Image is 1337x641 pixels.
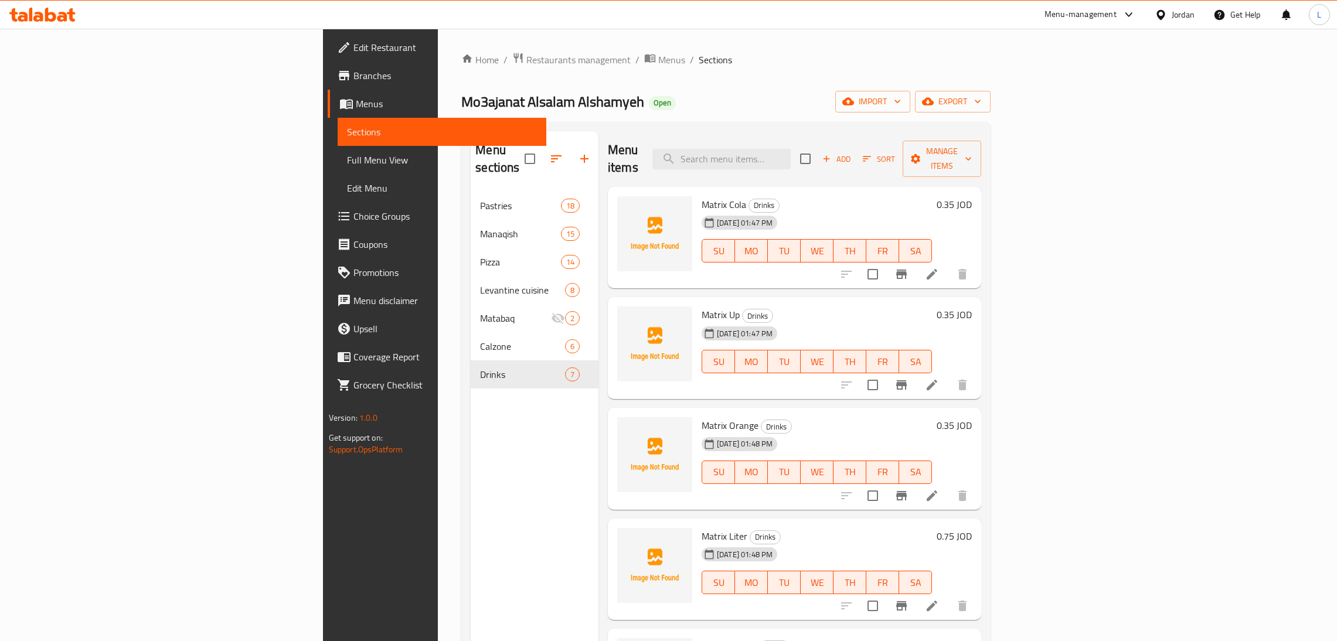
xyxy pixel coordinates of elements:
[347,125,537,139] span: Sections
[566,341,579,352] span: 6
[899,239,932,262] button: SA
[562,257,579,268] span: 14
[565,339,580,353] div: items
[328,343,546,371] a: Coverage Report
[471,192,598,220] div: Pastries18
[328,371,546,399] a: Grocery Checklist
[834,461,866,484] button: TH
[702,306,740,323] span: Matrix Up
[750,530,781,544] div: Drinks
[838,574,862,591] span: TH
[948,592,977,620] button: delete
[329,430,383,445] span: Get support on:
[860,483,885,508] span: Select to update
[793,146,818,171] span: Select section
[702,417,758,434] span: Matrix Orange
[845,94,901,109] span: import
[707,463,730,480] span: SU
[801,239,834,262] button: WE
[353,350,537,364] span: Coverage Report
[740,243,763,260] span: MO
[871,463,894,480] span: FR
[329,410,358,425] span: Version:
[1317,8,1321,21] span: L
[328,258,546,287] a: Promotions
[480,283,565,297] span: Levantine cuisine
[712,438,777,449] span: [DATE] 01:48 PM
[735,350,768,373] button: MO
[353,322,537,336] span: Upsell
[904,463,927,480] span: SA
[652,149,791,169] input: search
[461,88,644,115] span: Mo3ajanat Alsalam Alshamyeh
[742,309,773,323] div: Drinks
[617,417,692,492] img: Matrix Orange
[912,144,972,173] span: Manage items
[904,574,927,591] span: SA
[871,243,894,260] span: FR
[948,482,977,510] button: delete
[353,209,537,223] span: Choice Groups
[480,311,551,325] span: Matabaq
[773,463,796,480] span: TU
[924,94,981,109] span: export
[937,306,972,323] h6: 0.35 JOD
[702,350,735,373] button: SU
[328,230,546,258] a: Coupons
[860,262,885,287] span: Select to update
[565,367,580,381] div: items
[866,461,899,484] button: FR
[740,353,763,370] span: MO
[735,571,768,594] button: MO
[561,255,580,269] div: items
[749,199,779,212] span: Drinks
[480,199,560,213] div: Pastries
[353,294,537,308] span: Menu disclaimer
[480,255,560,269] span: Pizza
[866,239,899,262] button: FR
[649,96,676,110] div: Open
[565,311,580,325] div: items
[712,217,777,229] span: [DATE] 01:47 PM
[887,592,916,620] button: Branch-specific-item
[359,410,377,425] span: 1.0.0
[1172,8,1195,21] div: Jordan
[512,52,631,67] a: Restaurants management
[471,187,598,393] nav: Menu sections
[702,239,735,262] button: SU
[690,53,694,67] li: /
[903,141,981,177] button: Manage items
[566,285,579,296] span: 8
[471,220,598,248] div: Manaqish15
[925,378,939,392] a: Edit menu item
[635,53,639,67] li: /
[480,227,560,241] span: Manaqish
[347,153,537,167] span: Full Menu View
[915,91,991,112] button: export
[904,243,927,260] span: SA
[925,489,939,503] a: Edit menu item
[805,243,829,260] span: WE
[542,145,570,173] span: Sort sections
[860,594,885,618] span: Select to update
[471,248,598,276] div: Pizza14
[329,442,403,457] a: Support.OpsPlatform
[860,373,885,397] span: Select to update
[801,461,834,484] button: WE
[834,571,866,594] button: TH
[353,237,537,251] span: Coupons
[658,53,685,67] span: Menus
[518,146,542,171] span: Select all sections
[805,463,829,480] span: WE
[480,339,565,353] span: Calzone
[353,40,537,54] span: Edit Restaurant
[821,152,852,166] span: Add
[707,574,730,591] span: SU
[818,150,855,168] span: Add item
[707,243,730,260] span: SU
[773,353,796,370] span: TU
